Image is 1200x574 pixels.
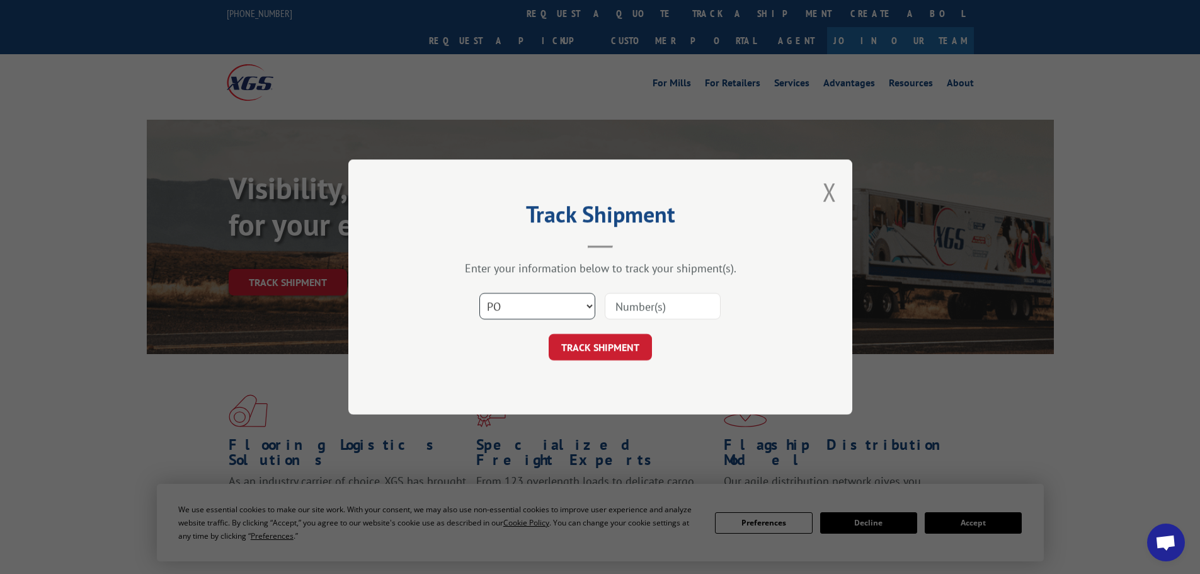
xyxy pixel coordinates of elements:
div: Enter your information below to track your shipment(s). [411,261,789,275]
h2: Track Shipment [411,205,789,229]
button: TRACK SHIPMENT [549,334,652,360]
input: Number(s) [605,293,721,319]
button: Close modal [823,175,837,209]
div: Open chat [1147,524,1185,561]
